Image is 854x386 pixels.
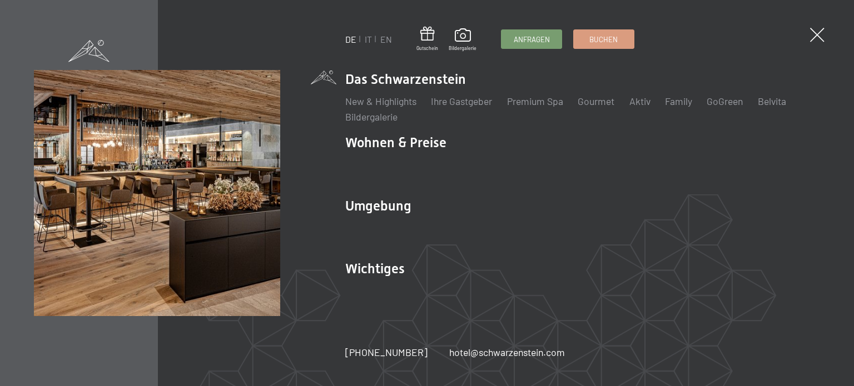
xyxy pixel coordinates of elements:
[345,346,428,358] span: [PHONE_NUMBER]
[449,45,476,52] span: Bildergalerie
[380,34,392,44] a: EN
[416,27,438,52] a: Gutschein
[449,345,565,359] a: hotel@schwarzenstein.com
[707,95,743,107] a: GoGreen
[365,34,372,44] a: IT
[514,34,550,44] span: Anfragen
[449,28,476,52] a: Bildergalerie
[574,30,634,48] a: Buchen
[507,95,563,107] a: Premium Spa
[345,345,428,359] a: [PHONE_NUMBER]
[345,95,416,107] a: New & Highlights
[758,95,786,107] a: Belvita
[665,95,692,107] a: Family
[502,30,562,48] a: Anfragen
[416,45,438,52] span: Gutschein
[578,95,614,107] a: Gourmet
[345,34,356,44] a: DE
[589,34,618,44] span: Buchen
[629,95,651,107] a: Aktiv
[431,95,492,107] a: Ihre Gastgeber
[345,111,398,123] a: Bildergalerie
